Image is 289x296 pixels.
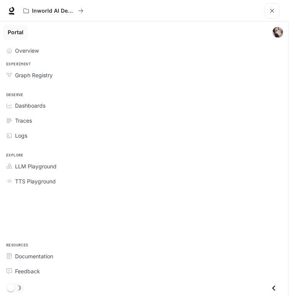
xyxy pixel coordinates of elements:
span: Overview [15,47,39,55]
span: Documentation [15,252,53,260]
a: Logs [3,129,286,142]
span: LLM Playground [15,162,57,170]
span: Traces [15,116,32,125]
span: Logs [15,131,27,140]
a: Graph Registry [3,68,286,82]
p: Inworld AI Demos [32,8,75,14]
span: Dashboards [15,101,45,110]
img: User avatar [272,27,283,38]
a: Feedback [3,264,286,278]
a: Dashboards [3,99,286,112]
a: Traces [3,114,286,127]
span: Graph Registry [15,71,53,79]
button: Close drawer [265,280,282,296]
a: LLM Playground [3,160,286,173]
a: TTS Playground [3,175,286,188]
a: Overview [3,44,286,57]
a: Documentation [3,249,286,263]
span: Feedback [15,267,40,275]
span: Dark mode toggle [7,283,15,292]
a: Portal [3,25,28,40]
span: TTS Playground [15,177,56,185]
button: open drawer [264,3,280,18]
button: User avatar [270,25,286,40]
button: All workspaces [20,3,87,18]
